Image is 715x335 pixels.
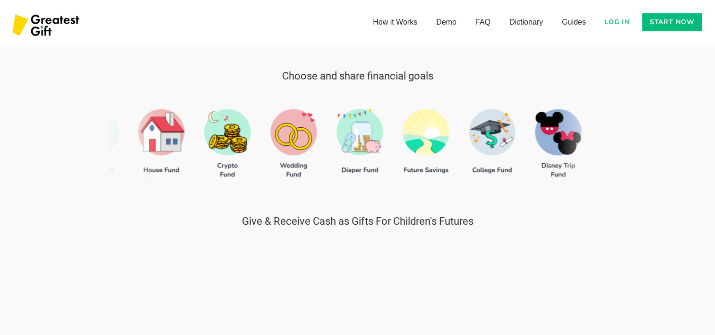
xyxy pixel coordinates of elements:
[642,13,702,31] a: Start now
[282,69,433,83] h3: Choose and share financial goals
[552,13,595,32] a: Guides
[500,13,552,32] a: Dictionary
[9,9,84,43] img: Greatest Gift Logo
[599,13,635,31] a: Log in
[427,13,466,32] a: Demo
[136,214,580,229] h3: Give & Receive Cash as Gifts For Children's Futures
[363,13,427,32] a: How it Works
[9,9,84,43] a: home
[466,13,500,32] a: FAQ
